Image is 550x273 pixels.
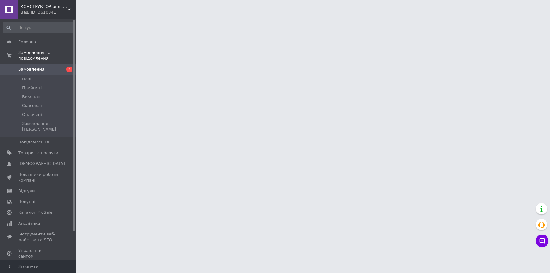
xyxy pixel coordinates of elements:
[66,67,72,72] span: 3
[18,248,58,259] span: Управління сайтом
[18,150,58,156] span: Товари та послуги
[18,188,35,194] span: Відгуки
[18,210,52,215] span: Каталог ProSale
[22,85,42,91] span: Прийняті
[536,235,548,247] button: Чат з покупцем
[18,161,65,166] span: [DEMOGRAPHIC_DATA]
[18,172,58,183] span: Показники роботи компанії
[3,22,74,33] input: Пошук
[20,9,76,15] div: Ваш ID: 3610341
[22,121,73,132] span: Замовлення з [PERSON_NAME]
[18,221,40,226] span: Аналітика
[22,112,42,118] span: Оплачені
[18,50,76,61] span: Замовлення та повідомлення
[22,103,43,108] span: Скасовані
[18,199,35,205] span: Покупці
[22,94,42,100] span: Виконані
[18,231,58,243] span: Інструменти веб-майстра та SEO
[22,76,31,82] span: Нові
[18,67,44,72] span: Замовлення
[18,139,49,145] span: Повідомлення
[20,4,68,9] span: КОНСТРУКТОР онлайн-магазин
[18,39,36,45] span: Головна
